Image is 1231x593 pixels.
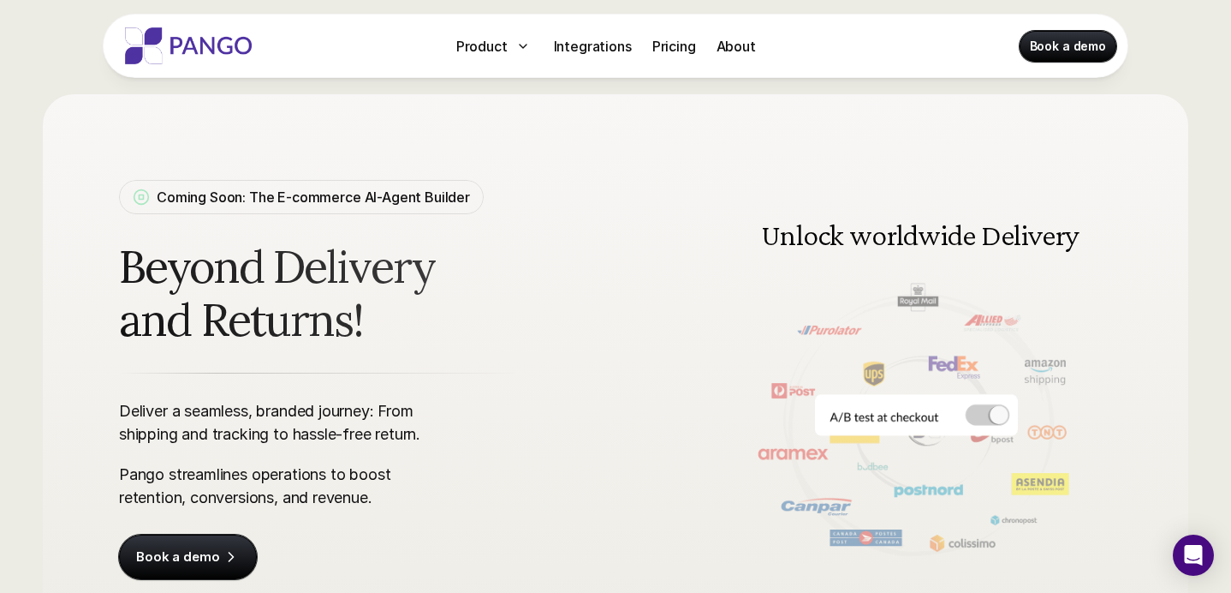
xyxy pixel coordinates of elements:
button: Next [1069,367,1095,392]
p: About [717,36,756,57]
p: Book a demo [136,548,219,566]
p: Pricing [652,36,696,57]
p: Coming Soon: The E-commerce AI-Agent Builder [157,187,470,207]
h3: Unlock worldwide Delivery [758,219,1083,250]
a: Book a demo [1020,31,1116,62]
span: Beyond Delivery and Returns! [119,240,646,347]
div: Open Intercom Messenger [1173,535,1214,576]
button: Previous [737,367,763,392]
p: Book a demo [1030,38,1106,55]
img: Back Arrow [737,367,763,392]
a: About [710,33,763,60]
a: Integrations [547,33,639,60]
img: Next Arrow [1069,367,1095,392]
img: Delivery and shipping management software doing A/B testing at the checkout for different carrier... [720,181,1112,578]
p: Product [456,36,508,57]
p: Integrations [554,36,632,57]
p: Deliver a seamless, branded journey: From shipping and tracking to hassle-free return. [119,399,436,446]
p: Pango streamlines operations to boost retention, conversions, and revenue. [119,463,436,509]
a: Book a demo [119,535,257,579]
a: Pricing [645,33,703,60]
